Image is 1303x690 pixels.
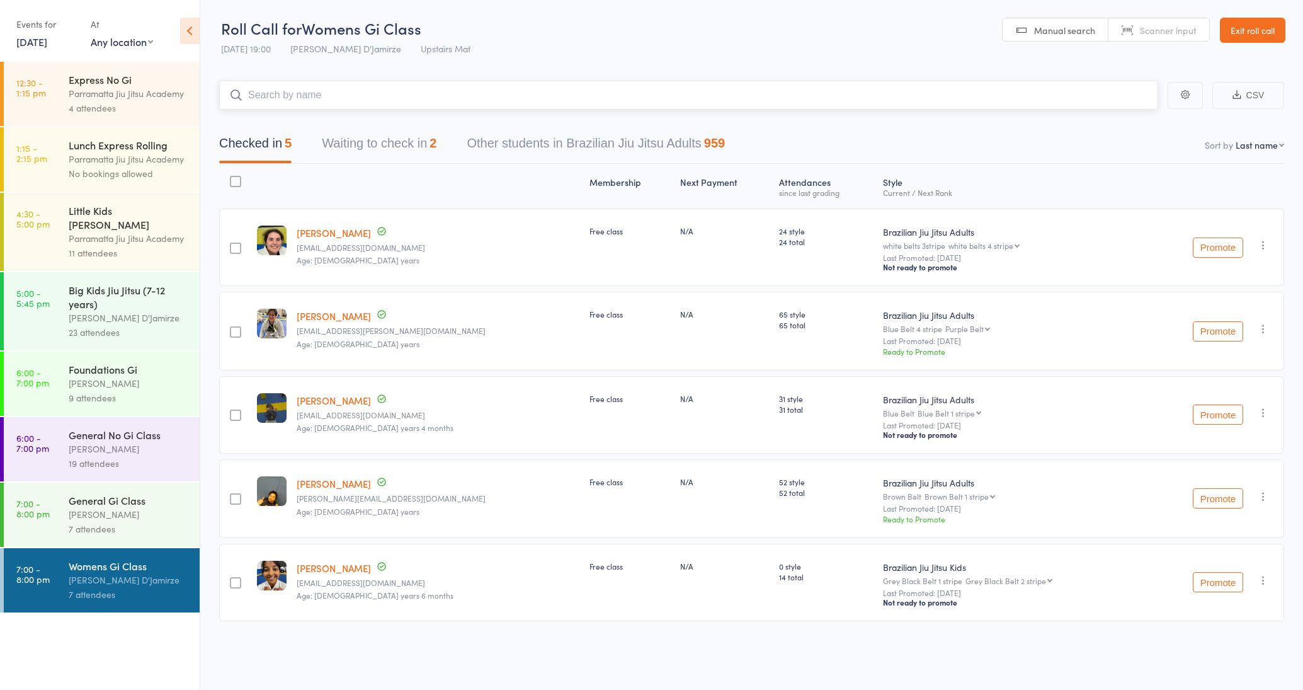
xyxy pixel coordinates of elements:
div: N/A [680,476,770,487]
small: Last Promoted: [DATE] [883,421,1137,430]
div: 7 attendees [69,587,189,602]
small: Last Promoted: [DATE] [883,253,1137,262]
span: Upstairs Mat [421,42,470,55]
div: Little Kids [PERSON_NAME] [69,204,189,231]
img: image1528788531.png [257,476,287,506]
span: Free class [589,226,623,236]
span: Age: [DEMOGRAPHIC_DATA] years [297,506,419,517]
div: Ready to Promote [883,514,1137,524]
span: Age: [DEMOGRAPHIC_DATA] years [297,338,419,349]
a: [PERSON_NAME] [297,309,371,323]
a: 7:00 -8:00 pmGeneral Gi Class[PERSON_NAME]7 attendees [4,483,200,547]
div: Any location [91,35,153,49]
div: Big Kids Jiu Jitsu (7-12 years) [69,283,189,311]
div: [PERSON_NAME] D'Jamirze [69,573,189,587]
div: N/A [680,309,770,319]
a: 6:00 -7:00 pmGeneral No Gi Class[PERSON_NAME]19 attendees [4,417,200,481]
span: 52 total [779,487,873,498]
span: Womens Gi Class [302,18,421,38]
input: Search by name [219,81,1158,110]
small: zaeem.arshad@gmail.com [297,578,579,587]
div: white belts 4 stripe [948,241,1013,250]
div: Grey Black Belt 1 stripe [883,577,1137,585]
div: Womens Gi Class [69,559,189,573]
a: 5:00 -5:45 pmBig Kids Jiu Jitsu (7-12 years)[PERSON_NAME] D'Jamirze23 attendees [4,272,200,350]
span: [DATE] 19:00 [221,42,271,55]
div: Blue Belt 1 stripe [918,409,975,417]
span: Free class [589,309,623,319]
div: Lunch Express Rolling [69,138,189,152]
div: Parramatta Jiu Jitsu Academy [69,231,189,246]
div: 2 [430,136,436,150]
div: Next Payment [675,170,775,203]
div: Brazilian Jiu Jitsu Kids [883,561,1137,573]
span: Scanner input [1140,24,1197,37]
span: 24 style [779,226,873,236]
small: Nizio@optusnet.com.au [297,494,579,503]
span: 24 total [779,236,873,247]
button: Waiting to check in2 [322,130,436,163]
small: Last Promoted: [DATE] [883,589,1137,597]
span: 52 style [779,476,873,487]
a: 4:30 -5:00 pmLittle Kids [PERSON_NAME]Parramatta Jiu Jitsu Academy11 attendees [4,193,200,271]
img: image1676535632.png [257,226,287,255]
button: Promote [1193,488,1243,509]
span: [PERSON_NAME] D'Jamirze [290,42,401,55]
time: 5:00 - 5:45 pm [16,288,50,308]
time: 1:15 - 2:15 pm [16,143,47,163]
div: [PERSON_NAME] [69,442,189,456]
div: Brown Belt 1 stripe [925,492,989,500]
div: Parramatta Jiu Jitsu Academy [69,152,189,166]
small: rosecausevic@gmail.com [297,411,579,420]
div: [PERSON_NAME] [69,507,189,522]
time: 6:00 - 7:00 pm [16,367,49,388]
div: Blue Belt 4 stripe [883,325,1137,333]
div: Brazilian Jiu Jitsu Adults [883,226,1137,238]
div: General No Gi Class [69,428,189,442]
div: Not ready to promote [883,430,1137,440]
a: [PERSON_NAME] [297,477,371,490]
a: 7:00 -8:00 pmWomens Gi Class[PERSON_NAME] D'Jamirze7 attendees [4,548,200,612]
small: Last Promoted: [DATE] [883,504,1137,513]
a: 6:00 -7:00 pmFoundations Gi[PERSON_NAME]9 attendees [4,352,200,416]
div: [PERSON_NAME] [69,376,189,391]
div: 4 attendees [69,101,189,115]
div: 7 attendees [69,522,189,536]
div: since last grading [779,188,873,197]
span: Age: [DEMOGRAPHIC_DATA] years 6 months [297,590,453,601]
span: 65 total [779,319,873,330]
time: 7:00 - 8:00 pm [16,498,50,519]
div: Last name [1236,139,1278,151]
a: [PERSON_NAME] [297,561,371,575]
div: Membership [584,170,675,203]
button: Promote [1193,405,1243,425]
a: [PERSON_NAME] [297,226,371,239]
small: skye.s.bryant@gmail.com [297,326,579,335]
span: 31 total [779,404,873,415]
div: Brown Belt [883,492,1137,500]
button: Promote [1193,238,1243,258]
span: Roll Call for [221,18,302,38]
div: Express No Gi [69,72,189,86]
div: Parramatta Jiu Jitsu Academy [69,86,189,101]
small: Last Promoted: [DATE] [883,336,1137,345]
span: Age: [DEMOGRAPHIC_DATA] years 4 months [297,422,453,433]
button: Promote [1193,321,1243,342]
div: General Gi Class [69,493,189,507]
div: 19 attendees [69,456,189,471]
div: Not ready to promote [883,262,1137,272]
span: Free class [589,561,623,572]
a: 12:30 -1:15 pmExpress No GiParramatta Jiu Jitsu Academy4 attendees [4,62,200,126]
button: Other students in Brazilian Jiu Jitsu Adults959 [467,130,725,163]
a: 1:15 -2:15 pmLunch Express RollingParramatta Jiu Jitsu AcademyNo bookings allowed [4,127,200,192]
div: 9 attendees [69,391,189,405]
span: Free class [589,393,623,404]
div: 11 attendees [69,246,189,260]
div: Brazilian Jiu Jitsu Adults [883,309,1137,321]
time: 12:30 - 1:15 pm [16,78,46,98]
div: 23 attendees [69,325,189,340]
div: At [91,14,153,35]
div: white belts 3stripe [883,241,1137,250]
div: N/A [680,226,770,236]
span: 31 style [779,393,873,404]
